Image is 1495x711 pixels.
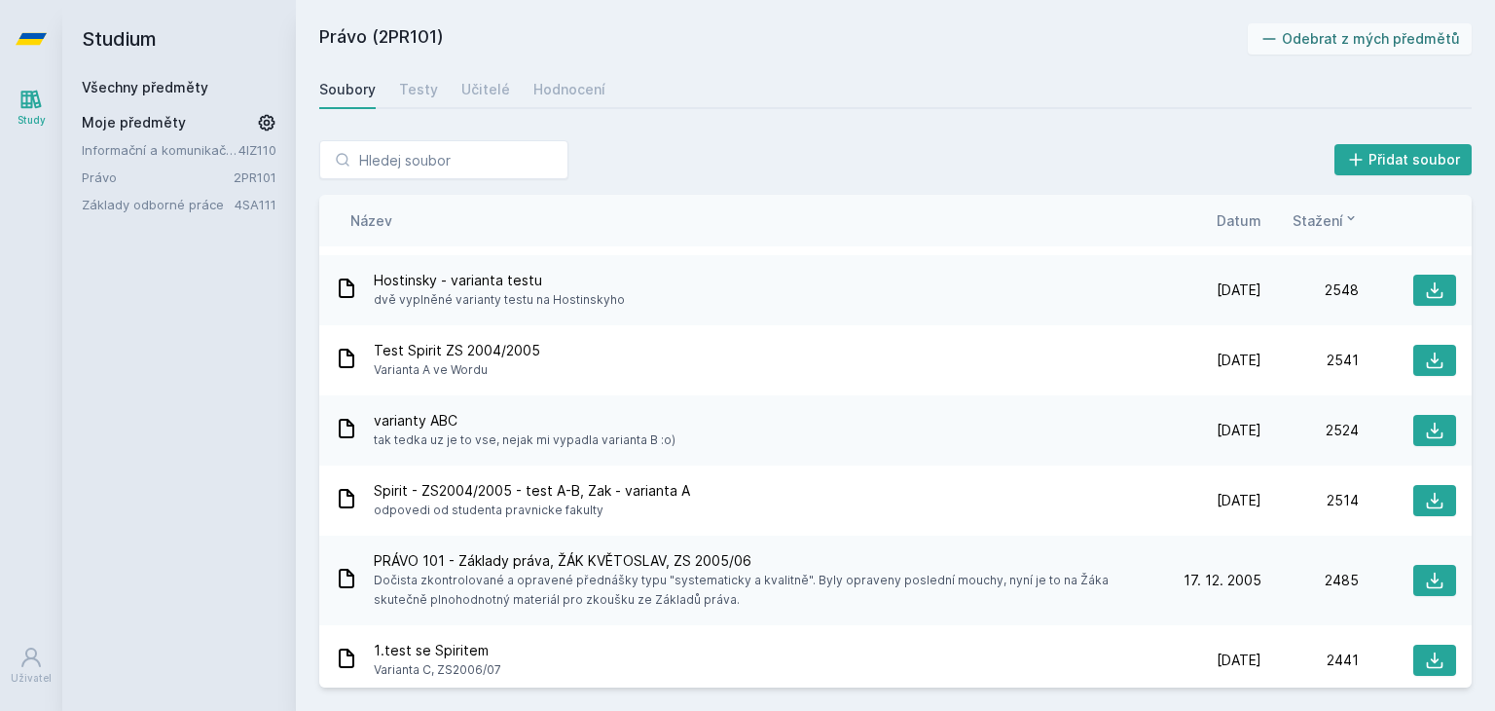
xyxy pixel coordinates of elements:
a: 2PR101 [234,169,276,185]
span: Spirit - ZS2004/2005 - test A-B, Zak - varianta A [374,481,690,501]
div: 2441 [1261,651,1359,670]
button: Odebrat z mých předmětů [1248,23,1473,55]
div: 2514 [1261,491,1359,510]
a: Informační a komunikační technologie [82,140,238,160]
span: [DATE] [1217,281,1261,300]
a: Soubory [319,70,376,109]
span: Hostinsky - varianta testu [374,271,625,290]
span: [DATE] [1217,651,1261,670]
span: Moje předměty [82,113,186,132]
button: Datum [1217,210,1261,231]
div: 2524 [1261,421,1359,440]
button: Název [350,210,392,231]
div: 2485 [1261,571,1359,590]
a: Učitelé [461,70,510,109]
span: [DATE] [1217,421,1261,440]
span: 1.test se Spiritem [374,641,501,660]
span: [DATE] [1217,351,1261,370]
span: 17. 12. 2005 [1184,571,1261,590]
div: Soubory [319,80,376,99]
div: Testy [399,80,438,99]
span: PRÁVO 101 - Základy práva, ŽÁK KVĚTOSLAV, ZS 2005/06 [374,551,1156,571]
span: Dočista zkontrolované a opravené přednášky typu "systematicky a kvalitně". Byly opraveny poslední... [374,571,1156,610]
button: Přidat soubor [1334,144,1473,175]
div: Study [18,113,46,128]
a: Základy odborné práce [82,195,235,214]
a: Uživatel [4,636,58,695]
button: Stažení [1293,210,1359,231]
a: Study [4,78,58,137]
a: Hodnocení [533,70,605,109]
span: Stažení [1293,210,1343,231]
div: 2541 [1261,351,1359,370]
span: Test Spirit ZS 2004/2005 [374,341,540,360]
a: 4IZ110 [238,142,276,158]
span: [DATE] [1217,491,1261,510]
input: Hledej soubor [319,140,568,179]
span: tak tedka uz je to vse, nejak mi vypadla varianta B :o) [374,430,675,450]
a: Testy [399,70,438,109]
a: 4SA111 [235,197,276,212]
h2: Právo (2PR101) [319,23,1248,55]
div: 2548 [1261,281,1359,300]
span: Varianta C, ZS2006/07 [374,660,501,680]
a: Všechny předměty [82,79,208,95]
a: Právo [82,168,234,187]
span: dvě vyplněné varianty testu na Hostinskyho [374,290,625,310]
span: varianty ABC [374,411,675,430]
span: Varianta A ve Wordu [374,360,540,380]
div: Učitelé [461,80,510,99]
div: Uživatel [11,671,52,686]
div: Hodnocení [533,80,605,99]
span: odpovedi od studenta pravnicke fakulty [374,501,690,520]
